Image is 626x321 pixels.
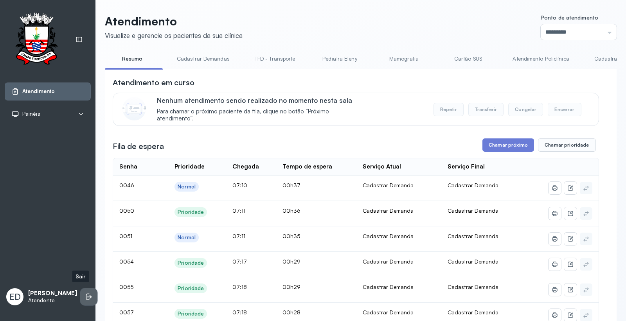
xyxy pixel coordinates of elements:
[119,182,134,188] span: 0046
[363,258,435,265] div: Cadastrar Demanda
[11,88,84,95] a: Atendimento
[105,14,243,28] p: Atendimento
[448,207,498,214] span: Cadastrar Demanda
[441,52,495,65] a: Cartão SUS
[22,88,55,95] span: Atendimento
[119,233,132,239] span: 0051
[178,260,204,266] div: Prioridade
[282,207,300,214] span: 00h36
[157,108,364,123] span: Para chamar o próximo paciente da fila, clique no botão “Próximo atendimento”.
[448,309,498,316] span: Cadastrar Demanda
[28,290,77,297] p: [PERSON_NAME]
[482,138,534,152] button: Chamar próximo
[178,183,196,190] div: Normal
[113,141,164,152] h3: Fila de espera
[119,207,134,214] span: 0050
[232,309,247,316] span: 07:18
[282,283,300,290] span: 00h29
[174,163,205,170] div: Prioridade
[105,52,160,65] a: Resumo
[448,163,485,170] div: Serviço Final
[119,163,137,170] div: Senha
[363,207,435,214] div: Cadastrar Demanda
[282,258,300,265] span: 00h29
[434,103,464,116] button: Repetir
[363,233,435,240] div: Cadastrar Demanda
[448,258,498,265] span: Cadastrar Demanda
[28,297,77,304] p: Atendente
[448,233,498,239] span: Cadastrar Demanda
[232,182,247,188] span: 07:10
[105,31,243,39] div: Visualize e gerencie os pacientes da sua clínica
[157,96,364,104] p: Nenhum atendimento sendo realizado no momento nesta sala
[119,309,134,316] span: 0057
[8,13,65,67] img: Logotipo do estabelecimento
[508,103,543,116] button: Congelar
[178,209,204,215] div: Prioridade
[363,163,401,170] div: Serviço Atual
[538,138,596,152] button: Chamar prioridade
[468,103,504,116] button: Transferir
[282,163,332,170] div: Tempo de espera
[282,233,300,239] span: 00h35
[232,207,245,214] span: 07:11
[119,258,134,265] span: 0054
[169,52,237,65] a: Cadastrar Demandas
[178,310,204,317] div: Prioridade
[282,182,300,188] span: 00h37
[119,283,133,290] span: 0055
[376,52,431,65] a: Mamografia
[247,52,303,65] a: TFD - Transporte
[122,97,146,120] img: Imagem de CalloutCard
[178,285,204,292] div: Prioridade
[541,14,598,21] span: Ponto de atendimento
[448,182,498,188] span: Cadastrar Demanda
[363,283,435,291] div: Cadastrar Demanda
[113,77,194,88] h3: Atendimento em curso
[22,111,40,117] span: Painéis
[232,283,247,290] span: 07:18
[312,52,367,65] a: Pediatra Eleny
[505,52,577,65] a: Atendimento Policlínica
[448,283,498,290] span: Cadastrar Demanda
[232,233,245,239] span: 07:11
[178,234,196,241] div: Normal
[282,309,300,316] span: 00h28
[363,309,435,316] div: Cadastrar Demanda
[548,103,581,116] button: Encerrar
[232,163,259,170] div: Chegada
[363,182,435,189] div: Cadastrar Demanda
[232,258,247,265] span: 07:17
